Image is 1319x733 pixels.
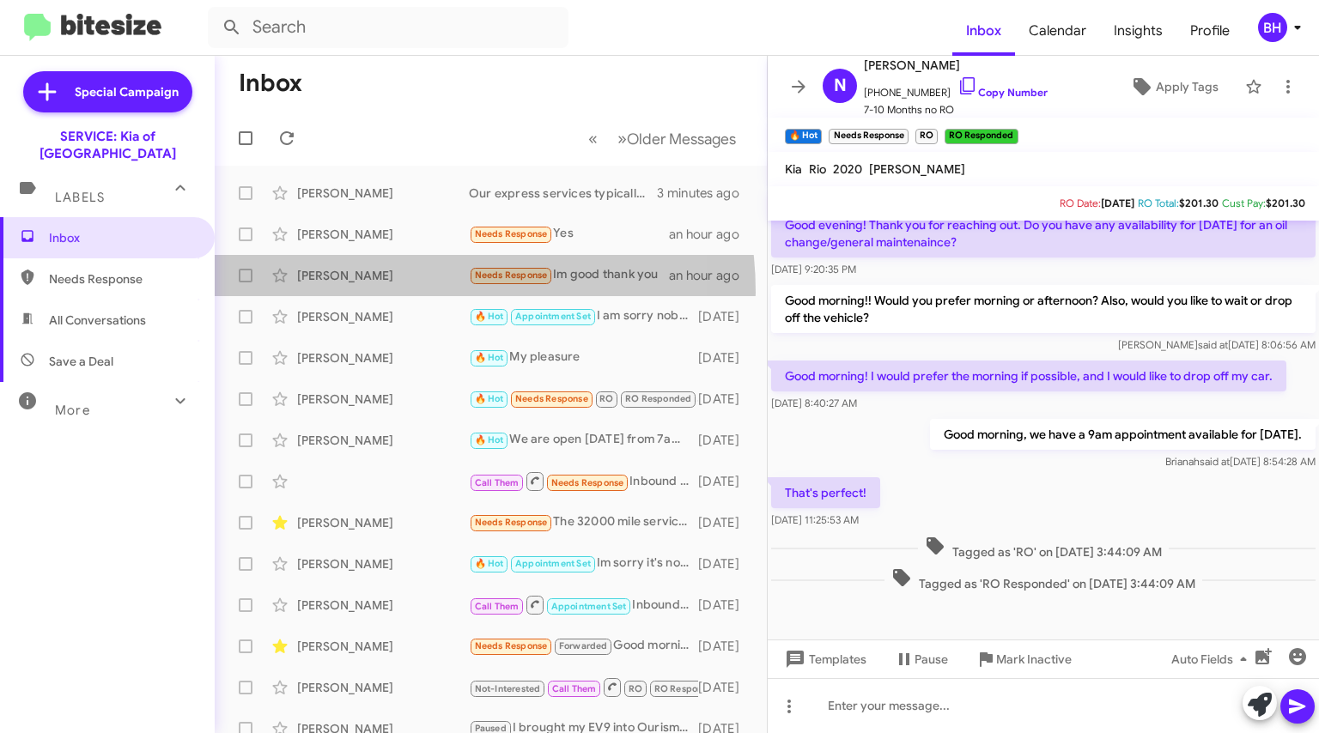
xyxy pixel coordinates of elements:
span: RO Responded [625,393,691,404]
span: Inbox [49,229,195,246]
span: Special Campaign [75,83,179,100]
div: [PERSON_NAME] [297,638,469,655]
span: Needs Response [475,640,548,651]
p: Good morning! I would prefer the morning if possible, and I would like to drop off my car. [771,360,1286,391]
span: [DATE] 9:20:35 PM [771,263,856,276]
div: Good morning. I would like to bring it in as soon as possible regarding the trim recall, as I hav... [469,636,698,656]
span: 🔥 Hot [475,311,504,322]
a: Calendar [1015,6,1100,56]
span: [DATE] 11:25:53 AM [771,513,859,526]
div: [PERSON_NAME] [297,679,469,696]
span: [DATE] [1101,197,1134,209]
span: Save a Deal [49,353,113,370]
span: Call Them [475,601,520,612]
span: 7-10 Months no RO [864,101,1048,118]
div: 3 minutes ago [657,185,753,202]
span: [PERSON_NAME] [DATE] 8:06:56 AM [1118,338,1316,351]
span: [PERSON_NAME] [869,161,965,177]
button: Apply Tags [1110,71,1237,102]
small: RO [915,129,938,144]
span: Labels [55,190,105,205]
div: [DATE] [698,597,753,614]
span: Needs Response [515,393,588,404]
span: Needs Response [49,270,195,288]
span: Mark Inactive [996,644,1072,675]
span: » [617,128,627,149]
span: RO [629,683,642,694]
div: I am sorry nobody confirmed with you, were you waiting or dropping off the vehicle [469,306,698,326]
div: an hour ago [669,267,753,284]
span: Not-Interested [475,683,541,694]
span: RO Total: [1138,197,1179,209]
span: Cust Pay: [1222,197,1266,209]
span: Appointment Set [515,311,591,322]
span: Tagged as 'RO Responded' on [DATE] 3:44:09 AM [884,567,1202,592]
div: We are open [DATE] from 7am to 4pm. [469,430,698,450]
span: RO Responded [654,683,720,694]
div: [PERSON_NAME] [297,597,469,614]
div: [PERSON_NAME] [297,185,469,202]
div: That's perfect! [469,389,698,409]
span: Pause [915,644,948,675]
span: Needs Response [475,228,548,239]
button: Pause [880,644,962,675]
div: [PERSON_NAME] [297,432,469,449]
a: Copy Number [957,86,1048,99]
div: Inbound Call [469,470,698,492]
span: Call Them [552,683,597,694]
span: Apply Tags [1156,71,1219,102]
span: Appointment Set [515,558,591,569]
div: My pleasure [469,348,698,367]
button: Previous [578,121,608,156]
div: [DATE] [698,555,753,572]
span: Needs Response [475,517,548,528]
div: BH [1258,13,1287,42]
div: Im sorry it's not for 7:30 it would be 7:45! [469,554,698,573]
span: 🔥 Hot [475,393,504,404]
span: 🔥 Hot [475,352,504,363]
div: Inbound Call [469,594,698,615]
span: Rio [809,161,826,177]
span: RO Date: [1060,197,1101,209]
span: RO [599,393,613,404]
button: BH [1243,13,1300,42]
span: Needs Response [551,477,624,488]
input: Search [208,7,568,48]
span: 🔥 Hot [475,434,504,445]
span: [PHONE_NUMBER] [864,76,1048,101]
a: Profile [1176,6,1243,56]
a: Special Campaign [23,71,192,112]
nav: Page navigation example [579,121,746,156]
span: Inbox [952,6,1015,56]
p: Good morning!! Would you prefer morning or afternoon? Also, would you like to wait or drop off th... [771,285,1316,333]
span: N [834,72,847,100]
span: « [588,128,598,149]
h1: Inbox [239,70,302,97]
div: The 32000 mile service cost me about 900 dollars, if I'm looking at a Grand for maintenance every... [469,512,698,532]
small: 🔥 Hot [785,129,822,144]
div: [DATE] [698,679,753,696]
div: [PERSON_NAME] [297,555,469,572]
div: Im good thank you [469,265,669,285]
div: [DATE] [698,349,753,366]
button: Auto Fields [1158,644,1267,675]
div: [DATE] [698,473,753,490]
span: $201.30 [1266,197,1305,209]
div: Please call [PHONE_NUMBER] to speak with someone. [469,676,698,698]
button: Next [607,121,746,156]
div: [DATE] [698,432,753,449]
div: [DATE] [698,514,753,531]
span: More [55,403,90,418]
div: Our express services typically takes about 1.5 hour to 2 hours. We're open on Saturdays as well. [469,185,657,202]
div: [PERSON_NAME] [297,391,469,408]
p: Good evening! Thank you for reaching out. Do you have any availability for [DATE] for an oil chan... [771,209,1316,257]
span: [PERSON_NAME] [864,55,1048,76]
span: 🔥 Hot [475,558,504,569]
div: Yes [469,224,669,244]
div: [PERSON_NAME] [297,308,469,325]
small: Needs Response [829,129,908,144]
a: Insights [1100,6,1176,56]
